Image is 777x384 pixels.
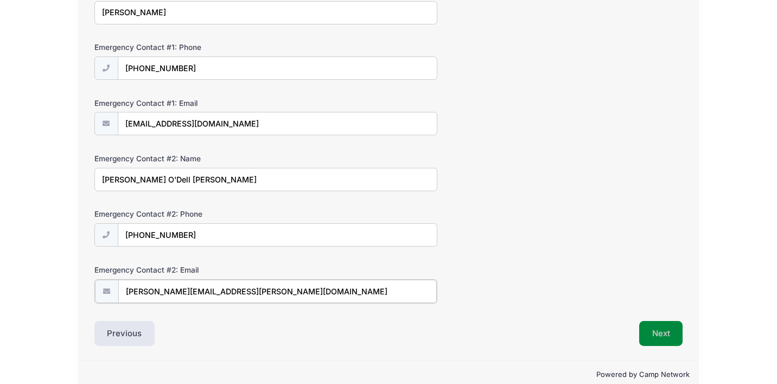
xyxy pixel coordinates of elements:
input: (xxx) xxx-xxxx [118,56,438,80]
p: Powered by Camp Network [87,369,690,380]
label: Emergency Contact #1: Phone [94,42,291,53]
button: Previous [94,321,155,346]
button: Next [639,321,683,346]
input: email@email.com [118,112,438,135]
input: email@email.com [118,280,437,303]
input: (xxx) xxx-xxxx [118,223,438,247]
label: Emergency Contact #2: Email [94,265,291,275]
label: Emergency Contact #2: Phone [94,209,291,219]
label: Emergency Contact #2: Name [94,153,291,164]
label: Emergency Contact #1: Email [94,98,291,109]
